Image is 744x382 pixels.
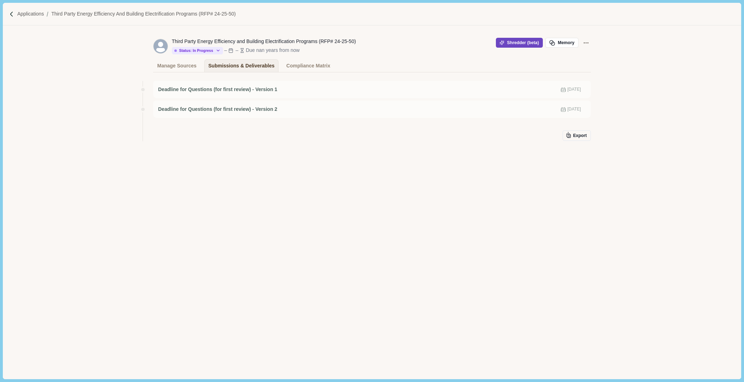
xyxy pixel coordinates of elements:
span: Deadline for Questions (for first review) - Version 2 [158,106,277,113]
div: Manage Sources [157,60,197,72]
div: – [224,47,227,54]
span: Deadline for Questions (for first review) - Version 1 [158,86,277,93]
div: Third Party Energy Efficiency and Building Electrification Programs (RFP# 24-25-50) [172,38,356,45]
button: Shredder (beta) [496,38,543,48]
a: Submissions & Deliverables [204,59,279,72]
svg: avatar [154,39,168,53]
button: Memory [545,38,578,48]
div: – [236,47,239,54]
button: Application Actions [581,38,591,48]
span: [DATE] [567,86,581,93]
a: Third Party Energy Efficiency and Building Electrification Programs (RFP# 24-25-50) [51,10,236,18]
button: Status: In Progress [172,47,223,54]
div: Due nan years from now [246,47,300,54]
div: Submissions & Deliverables [208,60,275,72]
span: [DATE] [567,106,581,113]
button: Export [563,130,591,141]
a: Compliance Matrix [282,59,334,72]
img: Forward slash icon [8,11,15,17]
img: Forward slash icon [44,11,51,17]
div: Status: In Progress [174,48,213,53]
a: Applications [17,10,44,18]
div: Compliance Matrix [286,60,330,72]
a: Manage Sources [153,59,200,72]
